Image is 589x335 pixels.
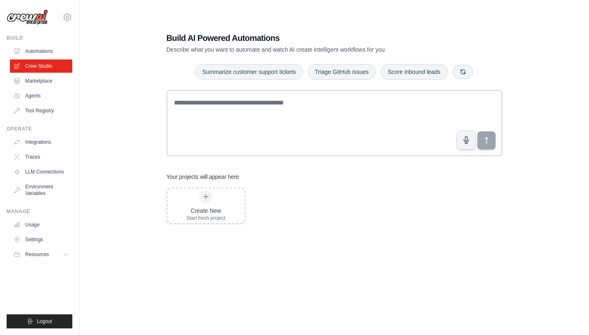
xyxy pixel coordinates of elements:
button: Triage GitHub issues [308,64,376,80]
button: Click to speak your automation idea [457,131,476,150]
div: Create New [186,207,226,215]
div: Build [7,35,72,41]
a: Settings [10,233,72,246]
h1: Build AI Powered Automations [167,32,444,44]
a: Traces [10,150,72,164]
p: Describe what you want to automate and watch AI create intelligent workflows for you [167,45,444,54]
button: Get new suggestions [453,65,473,79]
button: Summarize customer support tickets [195,64,303,80]
span: Resources [25,251,49,258]
a: Automations [10,45,72,58]
div: Start fresh project [186,215,226,221]
button: Logout [7,314,72,328]
a: Agents [10,89,72,102]
span: Logout [37,318,52,325]
a: Environment Variables [10,180,72,200]
a: Crew Studio [10,59,72,73]
a: Integrations [10,135,72,149]
button: Score inbound leads [381,64,448,80]
img: Logo [7,10,48,25]
a: Tool Registry [10,104,72,117]
button: Resources [10,248,72,261]
div: Operate [7,126,72,132]
div: Manage [7,208,72,215]
a: Marketplace [10,74,72,88]
a: Usage [10,218,72,231]
h3: Your projects will appear here [167,173,239,181]
a: LLM Connections [10,165,72,178]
